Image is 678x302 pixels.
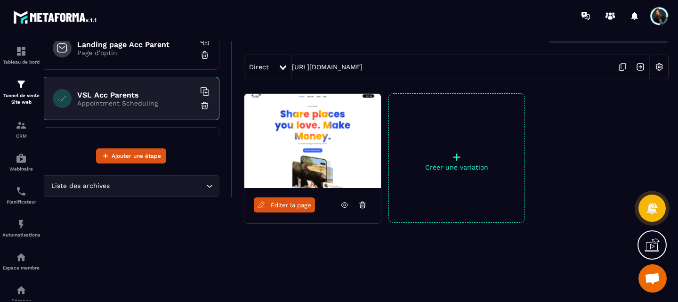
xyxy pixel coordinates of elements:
[117,56,144,62] div: Mots-clés
[24,24,106,32] div: Domaine: [DOMAIN_NAME]
[244,94,381,188] img: image
[2,133,40,139] p: CRM
[389,163,525,171] p: Créer une variation
[49,181,112,191] span: Liste des archives
[2,59,40,65] p: Tableau de bord
[96,148,166,163] button: Ajouter une étape
[38,55,46,62] img: tab_domain_overview_orange.svg
[16,219,27,230] img: automations
[2,92,40,106] p: Tunnel de vente Site web
[2,166,40,171] p: Webinaire
[112,151,161,161] span: Ajouter une étape
[2,39,40,72] a: formationformationTableau de bord
[77,90,195,99] h6: VSL Acc Parents
[2,113,40,146] a: formationformationCRM
[200,101,210,110] img: trash
[2,245,40,278] a: automationsautomationsEspace membre
[200,50,210,60] img: trash
[112,181,204,191] input: Search for option
[15,24,23,32] img: website_grey.svg
[16,79,27,90] img: formation
[16,46,27,57] img: formation
[15,15,23,23] img: logo_orange.svg
[2,179,40,212] a: schedulerschedulerPlanificateur
[77,99,195,107] p: Appointment Scheduling
[16,186,27,197] img: scheduler
[43,175,219,197] div: Search for option
[2,146,40,179] a: automationsautomationsWebinaire
[631,58,649,76] img: arrow-next.bcc2205e.svg
[249,63,269,71] span: Direct
[16,285,27,296] img: social-network
[271,202,311,209] span: Éditer la page
[2,72,40,113] a: formationformationTunnel de vente Site web
[16,120,27,131] img: formation
[2,232,40,237] p: Automatisations
[77,49,195,57] p: Page d'optin
[16,153,27,164] img: automations
[254,197,315,212] a: Éditer la page
[2,199,40,204] p: Planificateur
[292,63,363,71] a: [URL][DOMAIN_NAME]
[650,58,668,76] img: setting-w.858f3a88.svg
[638,264,667,293] a: Ouvrir le chat
[13,8,98,25] img: logo
[2,265,40,270] p: Espace membre
[389,150,525,163] p: +
[26,15,46,23] div: v 4.0.25
[77,40,195,49] h6: Landing page Acc Parent
[48,56,73,62] div: Domaine
[2,212,40,245] a: automationsautomationsAutomatisations
[16,252,27,263] img: automations
[107,55,114,62] img: tab_keywords_by_traffic_grey.svg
